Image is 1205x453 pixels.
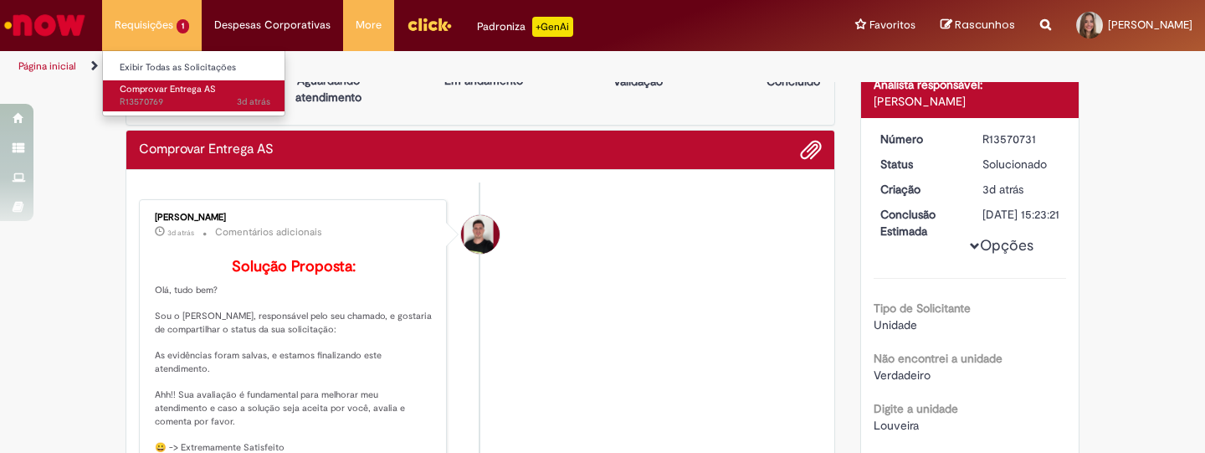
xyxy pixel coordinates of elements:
[461,215,500,254] div: Matheus Henrique Drudi
[874,351,1002,366] b: Não encontrei a unidade
[874,317,917,332] span: Unidade
[237,95,270,108] span: 3d atrás
[982,131,1060,147] div: R13570731
[102,50,285,116] ul: Requisições
[868,181,971,198] dt: Criação
[874,76,1067,93] div: Analista responsável:
[288,72,369,106] p: Aguardando atendimento
[103,80,287,111] a: Aberto R13570769 : Comprovar Entrega AS
[139,142,274,157] h2: Comprovar Entrega AS Histórico de tíquete
[874,418,919,433] span: Louveira
[167,228,194,238] span: 3d atrás
[155,213,433,223] div: [PERSON_NAME]
[982,206,1060,223] div: [DATE] 15:23:21
[874,93,1067,110] div: [PERSON_NAME]
[941,18,1015,33] a: Rascunhos
[120,83,216,95] span: Comprovar Entrega AS
[177,19,189,33] span: 1
[1108,18,1192,32] span: [PERSON_NAME]
[955,17,1015,33] span: Rascunhos
[13,51,791,82] ul: Trilhas de página
[232,257,356,276] b: Solução Proposta:
[982,181,1060,198] div: 26/09/2025 14:04:21
[868,156,971,172] dt: Status
[103,59,287,77] a: Exibir Todas as Solicitações
[982,156,1060,172] div: Solucionado
[874,368,931,383] span: Verdadeiro
[215,225,322,239] small: Comentários adicionais
[356,17,382,33] span: More
[167,228,194,238] time: 26/09/2025 17:11:33
[407,12,452,37] img: click_logo_yellow_360x200.png
[18,59,76,73] a: Página inicial
[874,401,958,416] b: Digite a unidade
[869,17,915,33] span: Favoritos
[214,17,331,33] span: Despesas Corporativas
[120,95,270,109] span: R13570769
[874,301,971,316] b: Tipo de Solicitante
[800,139,822,161] button: Adicionar anexos
[868,206,971,239] dt: Conclusão Estimada
[982,182,1023,197] time: 26/09/2025 14:04:21
[982,182,1023,197] span: 3d atrás
[237,95,270,108] time: 26/09/2025 14:13:19
[2,8,88,42] img: ServiceNow
[868,131,971,147] dt: Número
[477,17,573,37] div: Padroniza
[115,17,173,33] span: Requisições
[532,17,573,37] p: +GenAi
